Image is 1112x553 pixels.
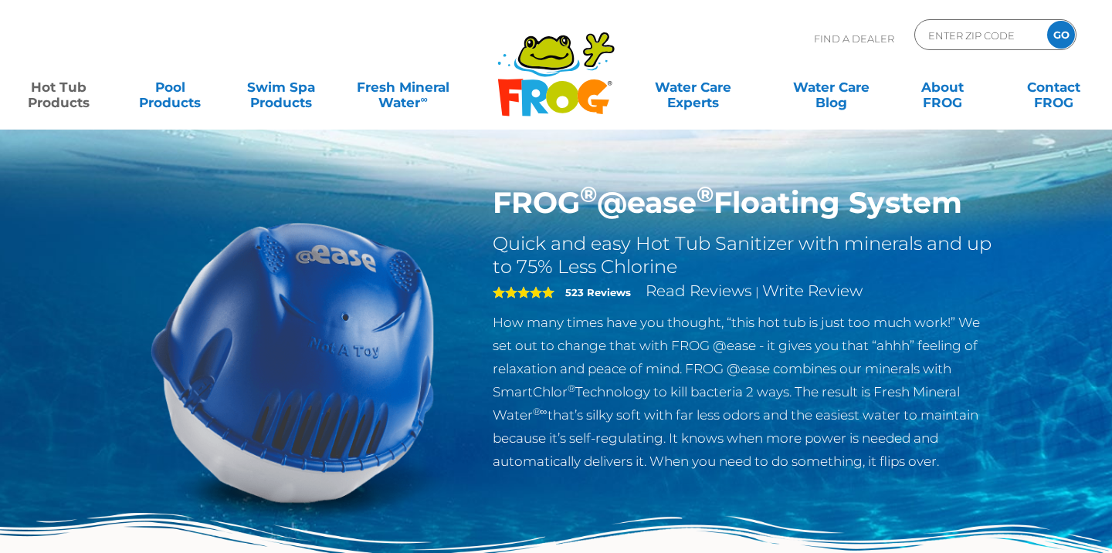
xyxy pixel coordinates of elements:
a: AboutFROG [899,72,985,103]
h2: Quick and easy Hot Tub Sanitizer with minerals and up to 75% Less Chlorine [493,232,997,278]
h1: FROG @ease Floating System [493,185,997,221]
a: Water CareExperts [622,72,763,103]
a: Fresh MineralWater∞ [349,72,457,103]
a: Write Review [762,282,863,300]
span: | [755,285,759,299]
img: hot-tub-product-atease-system.png [116,185,470,538]
sup: ® [697,180,714,207]
sup: ∞ [420,93,427,105]
sup: ®∞ [533,406,548,417]
sup: ® [580,180,597,207]
a: Water CareBlog [788,72,874,103]
p: How many times have you thought, “this hot tub is just too much work!” We set out to change that ... [493,311,997,473]
a: Swim SpaProducts [238,72,324,103]
a: Hot TubProducts [15,72,102,103]
span: 5 [493,286,554,298]
strong: 523 Reviews [565,286,631,298]
input: GO [1047,21,1075,49]
a: PoolProducts [127,72,213,103]
input: Zip Code Form [927,24,1031,46]
a: ContactFROG [1010,72,1097,103]
a: Read Reviews [646,282,752,300]
sup: ® [568,383,575,394]
p: Find A Dealer [814,19,894,58]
